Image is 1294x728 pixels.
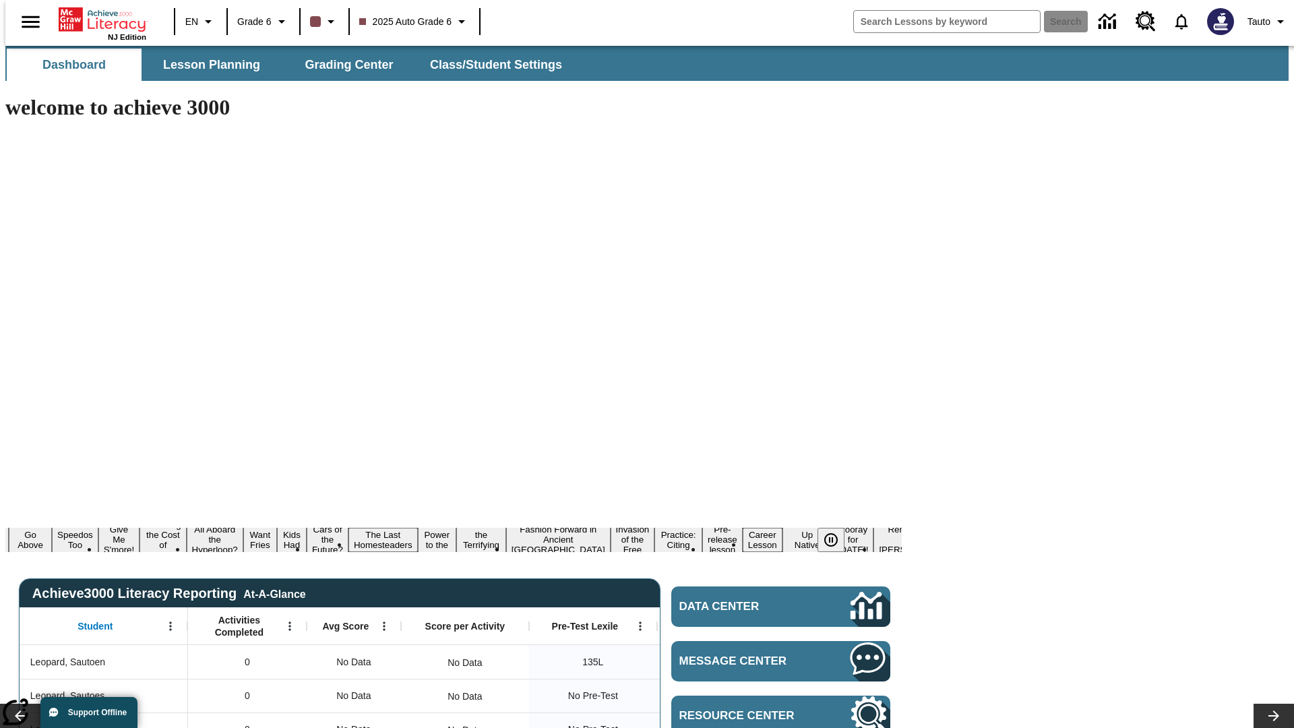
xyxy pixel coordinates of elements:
[42,57,106,73] span: Dashboard
[582,655,603,669] span: 135 Lexile, Leopard, Sautoen
[32,586,306,601] span: Achieve3000 Literacy Reporting
[1199,4,1242,39] button: Select a new avatar
[854,11,1040,32] input: search field
[506,522,611,557] button: Slide 15 Fashion Forward in Ancient Rome
[5,95,902,120] h1: welcome to achieve 3000
[441,683,489,710] div: No Data, Leopard, Sautoes
[9,508,52,572] button: Slide 4 U.S. Soldiers Go Above and Beyond
[188,645,307,679] div: 0, Leopard, Sautoen
[11,2,51,42] button: Open side menu
[40,697,137,728] button: Support Offline
[5,49,574,81] div: SubNavbar
[430,57,562,73] span: Class/Student Settings
[679,600,805,613] span: Data Center
[1247,15,1270,29] span: Tauto
[179,9,222,34] button: Language: EN, Select a language
[330,648,377,676] span: No Data
[330,682,377,710] span: No Data
[743,528,782,552] button: Slide 19 Career Lesson
[654,518,702,562] button: Slide 17 Mixed Practice: Citing Evidence
[354,9,476,34] button: Class: 2025 Auto Grade 6, Select your class
[671,586,890,627] a: Data Center
[1128,3,1164,40] a: Resource Center, Will open in new tab
[59,6,146,33] a: Home
[163,57,260,73] span: Lesson Planning
[418,518,457,562] button: Slide 13 Solar Power to the People
[277,508,307,572] button: Slide 10 Dirty Jobs Kids Had To Do
[441,649,489,676] div: No Data, Leopard, Sautoen
[818,528,844,552] button: Pause
[30,689,105,703] span: Leopard, Sautoes
[59,5,146,41] div: Home
[305,9,344,34] button: Class color is dark brown. Change class color
[630,616,650,636] button: Open Menu
[144,49,279,81] button: Lesson Planning
[782,518,832,562] button: Slide 20 Cooking Up Native Traditions
[7,49,142,81] button: Dashboard
[702,522,743,557] button: Slide 18 Pre-release lesson
[5,46,1289,81] div: SubNavbar
[195,614,284,638] span: Activities Completed
[187,522,243,557] button: Slide 8 All Aboard the Hyperloop?
[237,15,272,29] span: Grade 6
[243,586,305,601] div: At-A-Glance
[873,522,958,557] button: Slide 22 Remembering Justice O'Connor
[1207,8,1234,35] img: Avatar
[108,33,146,41] span: NJ Edition
[552,620,619,632] span: Pre-Test Lexile
[52,518,98,562] button: Slide 5 Are Speedos Too Speedy?
[359,15,452,29] span: 2025 Auto Grade 6
[282,49,417,81] button: Grading Center
[322,620,369,632] span: Avg Score
[232,9,295,34] button: Grade: Grade 6, Select a grade
[425,620,505,632] span: Score per Activity
[671,641,890,681] a: Message Center
[419,49,573,81] button: Class/Student Settings
[307,522,348,557] button: Slide 11 Cars of the Future?
[185,15,198,29] span: EN
[188,679,307,712] div: 0, Leopard, Sautoes
[68,708,127,717] span: Support Offline
[348,528,418,552] button: Slide 12 The Last Homesteaders
[243,508,277,572] button: Slide 9 Do You Want Fries With That?
[1242,9,1294,34] button: Profile/Settings
[78,620,113,632] span: Student
[140,518,186,562] button: Slide 7 Covering the Cost of College
[1164,4,1199,39] a: Notifications
[305,57,393,73] span: Grading Center
[1254,704,1294,728] button: Lesson carousel, Next
[307,679,401,712] div: No Data, Leopard, Sautoes
[568,689,618,703] span: No Pre-Test, Leopard, Sautoes
[307,645,401,679] div: No Data, Leopard, Sautoen
[1090,3,1128,40] a: Data Center
[280,616,300,636] button: Open Menu
[679,709,810,723] span: Resource Center
[160,616,181,636] button: Open Menu
[456,518,506,562] button: Slide 14 Attack of the Terrifying Tomatoes
[374,616,394,636] button: Open Menu
[245,655,250,669] span: 0
[679,655,810,668] span: Message Center
[98,522,140,557] button: Slide 6 Give Me S'more!
[818,528,858,552] div: Pause
[611,512,655,567] button: Slide 16 The Invasion of the Free CD
[30,655,105,669] span: Leopard, Sautoen
[245,689,250,703] span: 0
